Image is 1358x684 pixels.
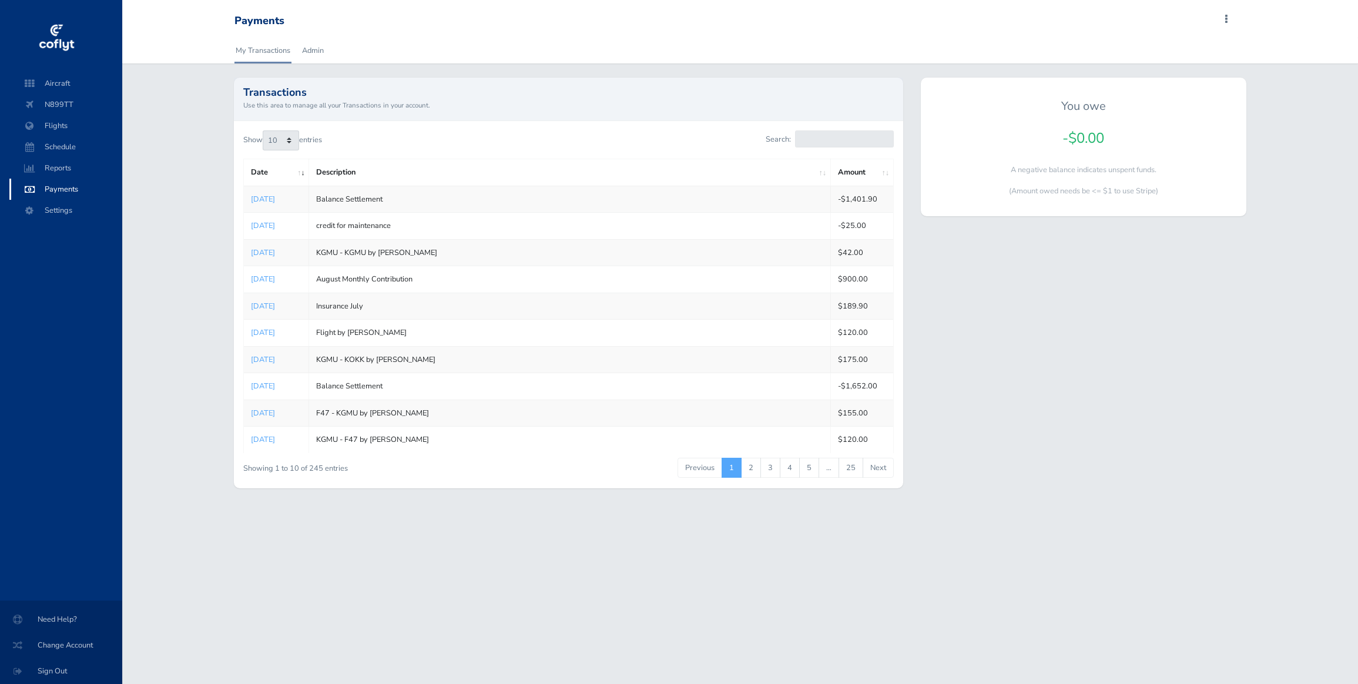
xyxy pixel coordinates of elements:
[795,130,894,147] input: Search:
[251,247,275,258] a: [DATE]
[243,457,505,475] div: Showing 1 to 10 of 245 entries
[930,130,1237,147] h4: -$0.00
[830,266,893,293] td: $900.00
[251,274,275,284] a: [DATE]
[234,15,284,28] div: Payments
[799,458,819,478] a: 5
[243,100,893,110] small: Use this area to manage all your Transactions in your account.
[21,73,110,94] span: Aircraft
[21,94,110,115] span: N899TT
[21,157,110,179] span: Reports
[309,320,830,346] td: Flight by [PERSON_NAME]
[760,458,780,478] a: 3
[309,186,830,212] td: Balance Settlement
[863,458,894,478] a: Next
[722,458,742,478] a: 1
[830,373,893,400] td: -$1,652.00
[830,213,893,239] td: -$25.00
[21,115,110,136] span: Flights
[930,185,1237,197] p: (Amount owed needs be <= $1 to use Stripe)
[930,164,1237,176] p: A negative balance indicates unspent funds.
[243,130,322,150] label: Show entries
[741,458,761,478] a: 2
[309,213,830,239] td: credit for maintenance
[830,427,893,453] td: $120.00
[251,301,275,311] a: [DATE]
[234,38,291,63] a: My Transactions
[930,99,1237,113] h5: You owe
[766,130,893,147] label: Search:
[251,434,275,445] a: [DATE]
[251,327,275,338] a: [DATE]
[309,373,830,400] td: Balance Settlement
[309,293,830,319] td: Insurance July
[251,354,275,365] a: [DATE]
[21,179,110,200] span: Payments
[21,136,110,157] span: Schedule
[14,609,108,630] span: Need Help?
[309,239,830,266] td: KGMU - KGMU by [PERSON_NAME]
[830,346,893,373] td: $175.00
[14,660,108,682] span: Sign Out
[839,458,863,478] a: 25
[263,130,299,150] select: Showentries
[251,408,275,418] a: [DATE]
[830,320,893,346] td: $120.00
[309,427,830,453] td: KGMU - F47 by [PERSON_NAME]
[309,266,830,293] td: August Monthly Contribution
[830,400,893,426] td: $155.00
[243,87,893,98] h2: Transactions
[309,346,830,373] td: KGMU - KOKK by [PERSON_NAME]
[830,159,893,186] th: Amount: activate to sort column ascending
[301,38,325,63] a: Admin
[244,159,309,186] th: Date: activate to sort column ascending
[309,400,830,426] td: F47 - KGMU by [PERSON_NAME]
[251,220,275,231] a: [DATE]
[830,239,893,266] td: $42.00
[830,293,893,319] td: $189.90
[37,21,76,56] img: coflyt logo
[309,159,830,186] th: Description: activate to sort column ascending
[21,200,110,221] span: Settings
[14,635,108,656] span: Change Account
[251,381,275,391] a: [DATE]
[830,186,893,212] td: -$1,401.90
[251,194,275,204] a: [DATE]
[780,458,800,478] a: 4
